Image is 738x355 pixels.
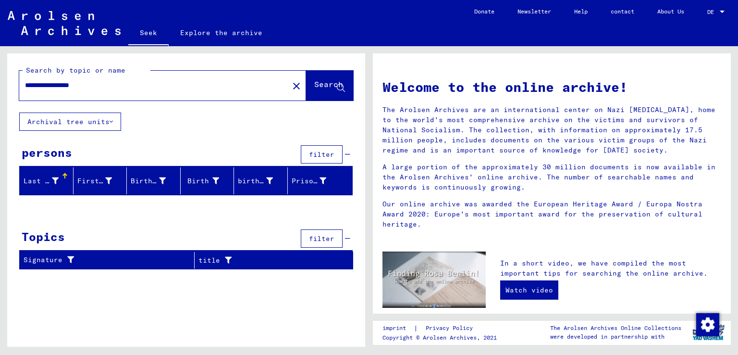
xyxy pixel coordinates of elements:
[382,105,715,154] font: The Arolsen Archives are an international center on Nazi [MEDICAL_DATA], home to the world's most...
[517,8,551,15] font: Newsletter
[187,177,209,185] font: Birth
[184,173,234,189] div: Birth
[505,286,553,294] font: Watch video
[382,324,406,331] font: imprint
[238,177,281,185] font: birth date
[22,229,65,244] font: Topics
[128,21,169,46] a: Seek
[198,253,341,268] div: title
[131,173,180,189] div: Birth name
[127,167,181,194] mat-header-cell: Birth name
[27,117,110,126] font: Archival tree units
[169,21,274,44] a: Explore the archive
[611,8,634,15] font: contact
[198,256,220,265] font: title
[8,11,121,35] img: Arolsen_neg.svg
[382,334,497,341] font: Copyright © Arolsen Archives, 2021
[77,177,121,185] font: First name
[426,324,473,331] font: Privacy Policy
[74,167,127,194] mat-header-cell: First name
[474,8,494,15] font: Donate
[77,173,127,189] div: First name
[707,8,714,15] font: DE
[131,177,174,185] font: Birth name
[500,259,708,278] font: In a short video, we have compiled the most important tips for searching the online archive.
[314,79,343,89] font: Search
[22,145,72,160] font: persons
[288,167,353,194] mat-header-cell: Prisoner #
[24,173,73,189] div: Last name
[657,8,684,15] font: About Us
[382,200,702,228] font: Our online archive was awarded the European Heritage Award / Europa Nostra Award 2020: Europe's m...
[20,167,74,194] mat-header-cell: Last name
[291,80,302,92] mat-icon: close
[26,66,125,75] font: Search by topic or name
[238,173,287,189] div: birth date
[550,333,664,340] font: were developed in partnership with
[690,320,726,344] img: yv_logo.png
[309,234,334,243] font: filter
[181,167,234,194] mat-header-cell: Birth
[309,150,334,159] font: filter
[382,163,715,191] font: A large portion of the approximately 30 million documents is now available in the Arolsen Archive...
[234,167,288,194] mat-header-cell: birth date
[292,177,335,185] font: Prisoner #
[140,28,157,37] font: Seek
[418,323,484,333] a: Privacy Policy
[24,253,194,268] div: Signature
[301,145,343,164] button: filter
[500,280,558,300] a: Watch video
[696,313,719,336] img: Change consent
[287,76,306,95] button: Clear
[24,255,62,264] font: Signature
[414,324,418,332] font: |
[306,71,353,101] button: Search
[382,78,627,95] font: Welcome to the online archive!
[382,323,414,333] a: imprint
[301,229,343,248] button: filter
[19,113,121,131] button: Archival tree units
[382,252,486,308] img: video.jpg
[550,324,681,331] font: The Arolsen Archives Online Collections
[574,8,588,15] font: Help
[24,177,62,185] font: Last name
[180,28,262,37] font: Explore the archive
[292,173,341,189] div: Prisoner #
